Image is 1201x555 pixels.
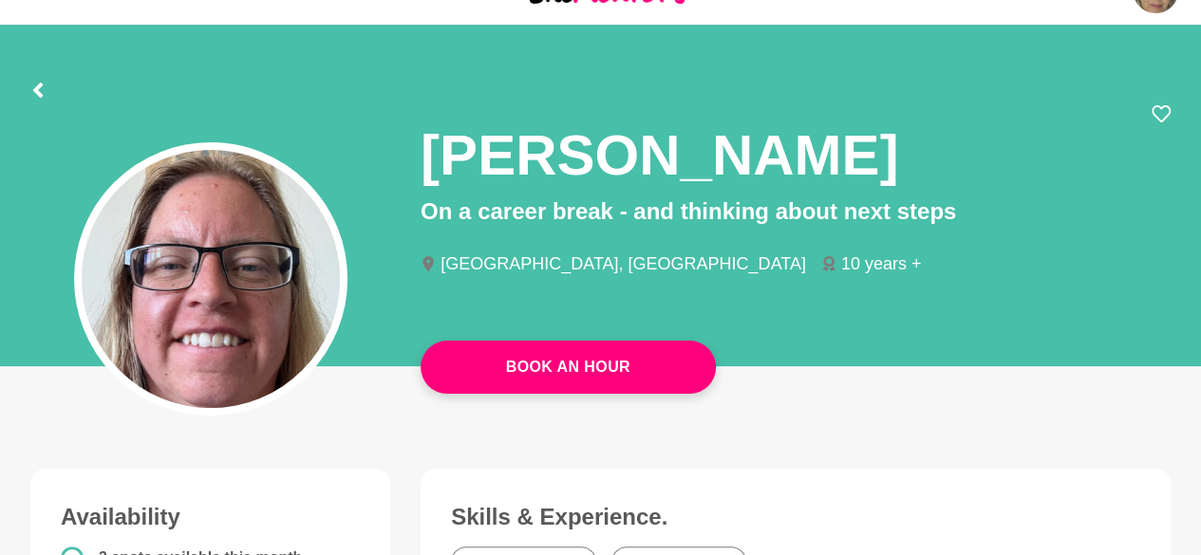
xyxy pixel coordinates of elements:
li: 10 years + [821,255,937,272]
h3: Skills & Experience. [451,503,1140,531]
li: [GEOGRAPHIC_DATA], [GEOGRAPHIC_DATA] [421,255,821,272]
h1: [PERSON_NAME] [421,120,898,191]
a: Book An Hour [421,341,716,394]
p: On a career break - and thinking about next steps [421,194,1171,229]
h3: Availability [61,503,360,531]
